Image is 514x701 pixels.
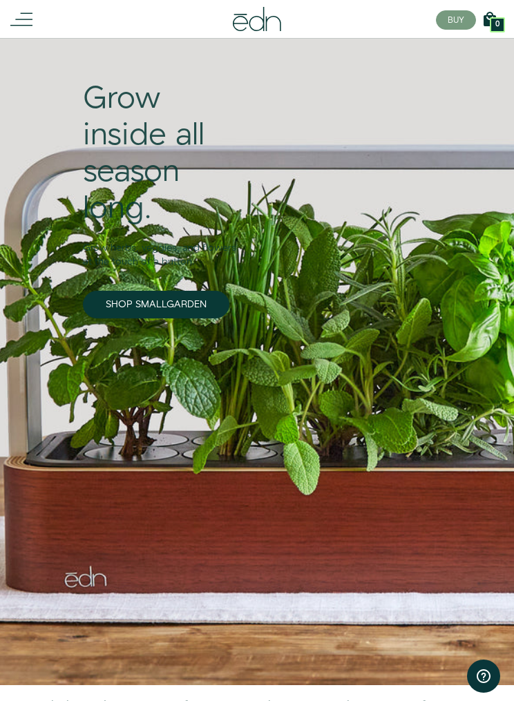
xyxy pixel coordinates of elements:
a: SHOP SMALLGARDEN [83,291,229,318]
span: 0 [495,21,499,28]
button: BUY [436,10,476,30]
iframe: Opens a widget where you can find more information [467,660,500,694]
div: Grow herbs, veggies, and flowers at the touch of a button. [83,227,240,269]
div: Grow inside all season long. [83,81,240,227]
